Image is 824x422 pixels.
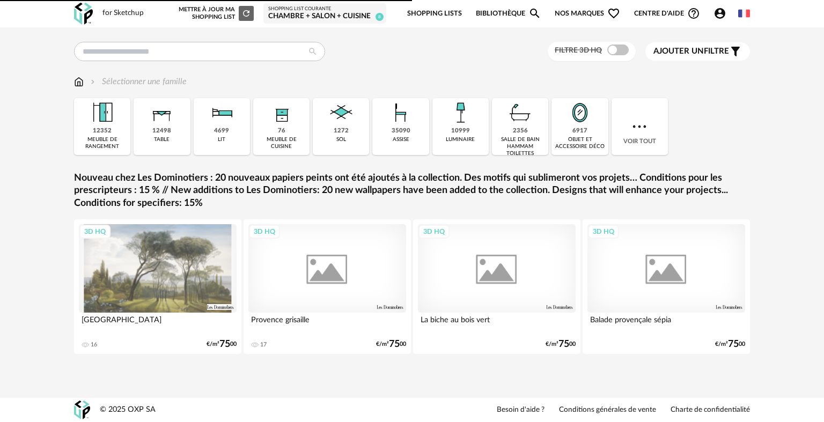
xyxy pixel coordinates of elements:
[256,136,306,150] div: meuble de cuisine
[214,127,229,135] div: 4699
[267,98,296,127] img: Rangement.png
[653,46,729,57] span: filtre
[260,341,267,349] div: 17
[102,9,144,18] div: for Sketchup
[154,136,170,143] div: table
[407,1,462,26] a: Shopping Lists
[612,98,668,155] div: Voir tout
[207,98,236,127] img: Literie.png
[528,7,541,20] span: Magnify icon
[268,6,381,21] a: Shopping List courante CHAMBRE + SALON + CUISINE 8
[74,219,241,354] a: 3D HQ [GEOGRAPHIC_DATA] 16 €/m²7500
[91,341,97,349] div: 16
[79,225,111,239] div: 3D HQ
[248,313,406,334] div: Provence grisaille
[671,405,750,415] a: Charte de confidentialité
[268,6,381,12] div: Shopping List courante
[389,340,400,348] span: 75
[100,405,156,415] div: © 2025 OXP SA
[738,8,750,19] img: fr
[376,13,384,21] span: 8
[555,136,605,150] div: objet et accessoire déco
[653,47,704,55] span: Ajouter un
[713,7,731,20] span: Account Circle icon
[88,98,117,127] img: Meuble%20de%20rangement.png
[74,172,750,210] a: Nouveau chez Les Dominotiers : 20 nouveaux papiers peints ont été ajoutés à la collection. Des mo...
[249,225,280,239] div: 3D HQ
[219,340,230,348] span: 75
[278,127,285,135] div: 76
[588,225,619,239] div: 3D HQ
[715,340,745,348] div: €/m² 00
[559,405,656,415] a: Conditions générales de vente
[729,45,742,58] span: Filter icon
[413,219,580,354] a: 3D HQ La biche au bois vert €/m²7500
[336,136,346,143] div: sol
[268,12,381,21] div: CHAMBRE + SALON + CUISINE
[583,219,750,354] a: 3D HQ Balade provençale sépia €/m²7500
[334,127,349,135] div: 1272
[630,117,649,136] img: more.7b13dc1.svg
[687,7,700,20] span: Help Circle Outline icon
[386,98,415,127] img: Assise.png
[555,47,602,54] span: Filtre 3D HQ
[546,340,576,348] div: €/m² 00
[506,98,535,127] img: Salle%20de%20bain.png
[207,340,237,348] div: €/m² 00
[558,340,569,348] span: 75
[376,340,406,348] div: €/m² 00
[74,3,93,25] img: OXP
[607,7,620,20] span: Heart Outline icon
[513,127,528,135] div: 2356
[176,6,254,21] div: Mettre à jour ma Shopping List
[74,76,84,88] img: svg+xml;base64,PHN2ZyB3aWR0aD0iMTYiIGhlaWdodD0iMTciIHZpZXdCb3g9IjAgMCAxNiAxNyIgZmlsbD0ibm9uZSIgeG...
[634,7,700,20] span: Centre d'aideHelp Circle Outline icon
[713,7,726,20] span: Account Circle icon
[79,313,237,334] div: [GEOGRAPHIC_DATA]
[392,127,410,135] div: 35090
[93,127,112,135] div: 12352
[497,405,545,415] a: Besoin d'aide ?
[148,98,176,127] img: Table.png
[728,340,739,348] span: 75
[565,98,594,127] img: Miroir.png
[587,313,745,334] div: Balade provençale sépia
[218,136,225,143] div: lit
[89,76,97,88] img: svg+xml;base64,PHN2ZyB3aWR0aD0iMTYiIGhlaWdodD0iMTYiIHZpZXdCb3g9IjAgMCAxNiAxNiIgZmlsbD0ibm9uZSIgeG...
[89,76,187,88] div: Sélectionner une famille
[241,10,251,16] span: Refresh icon
[327,98,356,127] img: Sol.png
[572,127,587,135] div: 6917
[446,136,475,143] div: luminaire
[74,401,90,419] img: OXP
[152,127,171,135] div: 12498
[645,42,750,61] button: Ajouter unfiltre Filter icon
[77,136,127,150] div: meuble de rangement
[495,136,545,157] div: salle de bain hammam toilettes
[393,136,409,143] div: assise
[446,98,475,127] img: Luminaire.png
[244,219,411,354] a: 3D HQ Provence grisaille 17 €/m²7500
[418,225,450,239] div: 3D HQ
[451,127,470,135] div: 10999
[555,1,620,26] span: Nos marques
[476,1,541,26] a: BibliothèqueMagnify icon
[418,313,576,334] div: La biche au bois vert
